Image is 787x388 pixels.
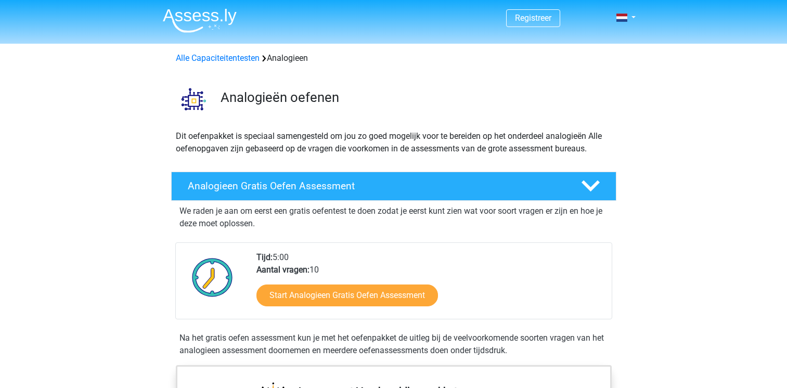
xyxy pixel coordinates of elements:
h3: Analogieën oefenen [221,89,608,106]
div: Na het gratis oefen assessment kun je met het oefenpakket de uitleg bij de veelvoorkomende soorte... [175,332,612,357]
p: We raden je aan om eerst een gratis oefentest te doen zodat je eerst kunt zien wat voor soort vra... [179,205,608,230]
img: Klok [186,251,239,303]
b: Aantal vragen: [256,265,309,275]
div: Analogieen [172,52,616,64]
img: Assessly [163,8,237,33]
a: Start Analogieen Gratis Oefen Assessment [256,284,438,306]
b: Tijd: [256,252,273,262]
a: Analogieen Gratis Oefen Assessment [167,172,621,201]
img: analogieen [172,77,216,121]
a: Alle Capaciteitentesten [176,53,260,63]
div: 5:00 10 [249,251,611,319]
a: Registreer [515,13,551,23]
h4: Analogieen Gratis Oefen Assessment [188,180,564,192]
p: Dit oefenpakket is speciaal samengesteld om jou zo goed mogelijk voor te bereiden op het onderdee... [176,130,612,155]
